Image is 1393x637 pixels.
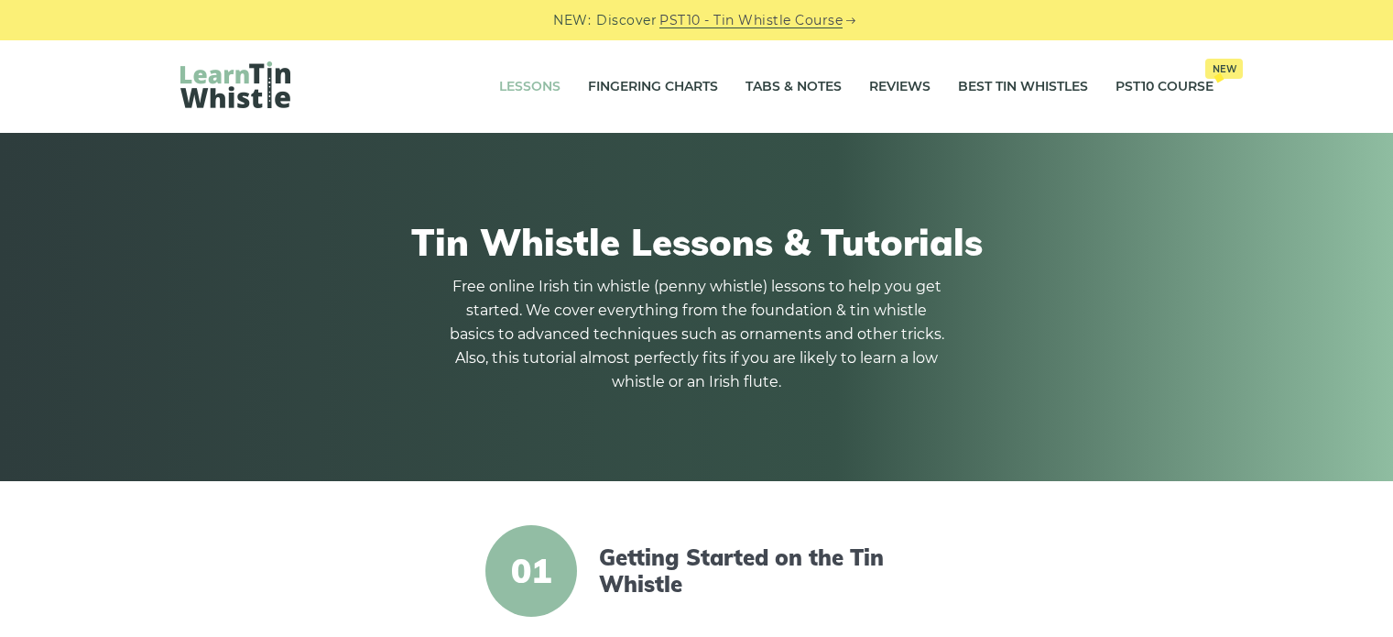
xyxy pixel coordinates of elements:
[1205,59,1243,79] span: New
[588,64,718,110] a: Fingering Charts
[745,64,842,110] a: Tabs & Notes
[1115,64,1213,110] a: PST10 CourseNew
[499,64,560,110] a: Lessons
[450,275,944,394] p: Free online Irish tin whistle (penny whistle) lessons to help you get started. We cover everythin...
[485,525,577,617] span: 01
[869,64,930,110] a: Reviews
[180,220,1213,264] h1: Tin Whistle Lessons & Tutorials
[599,544,914,598] a: Getting Started on the Tin Whistle
[180,61,290,108] img: LearnTinWhistle.com
[958,64,1088,110] a: Best Tin Whistles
